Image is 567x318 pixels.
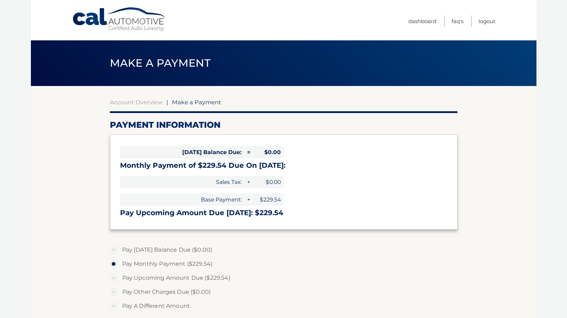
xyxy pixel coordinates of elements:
[120,146,244,158] span: [DATE] Balance Due:
[245,146,252,158] span: =
[166,99,168,106] span: |
[252,176,284,188] span: $0.00
[110,57,211,69] span: Make a Payment
[110,120,457,130] h2: Payment Information
[110,299,457,313] label: Pay A Different Amount
[479,15,495,27] a: Logout
[110,285,457,299] label: Pay Other Charges Due ($0.00)
[110,99,163,106] a: Account Overview
[172,99,221,106] span: Make a Payment
[110,243,457,257] label: Pay [DATE] Balance Due ($0.00)
[110,257,457,271] label: Pay Monthly Payment ($229.54)
[120,208,447,217] h3: Pay Upcoming Amount Due [DATE]: $229.54
[252,146,284,158] span: $0.00
[245,193,252,206] span: +
[120,193,244,206] span: Base Payment:
[72,7,167,32] a: Cal Automotive
[245,176,252,188] span: +
[252,193,284,206] span: $229.54
[120,176,244,188] span: Sales Tax:
[120,161,447,170] h3: Monthly Payment of $229.54 Due On [DATE]:
[408,15,436,27] a: Dashboard
[451,15,463,27] a: FAQ's
[110,271,457,285] label: Pay Upcoming Amount Due ($229.54)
